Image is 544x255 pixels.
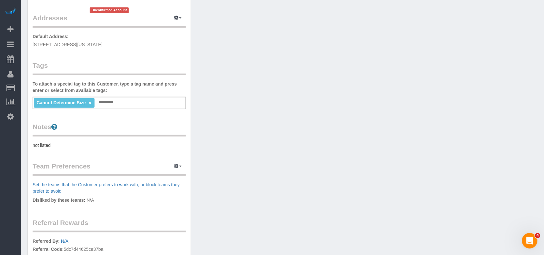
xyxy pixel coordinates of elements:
img: Automaid Logo [4,6,17,15]
a: N/A [61,239,68,244]
a: × [89,100,92,106]
span: [STREET_ADDRESS][US_STATE] [33,42,103,47]
label: To attach a special tag to this Customer, type a tag name and press enter or select from availabl... [33,81,186,94]
legend: Team Preferences [33,161,186,176]
label: Disliked by these teams: [33,197,85,203]
pre: not listed [33,142,186,148]
span: 4 [535,233,540,238]
legend: Referral Rewards [33,218,186,232]
label: Referral Code: [33,246,64,252]
label: Default Address: [33,33,69,40]
span: N/A [86,198,94,203]
legend: Tags [33,61,186,75]
a: Set the teams that the Customer prefers to work with, or block teams they prefer to avoid [33,182,180,194]
span: Unconfirmed Account [90,7,129,13]
label: Referred By: [33,238,60,244]
span: Cannot Determine Size [36,100,86,105]
legend: Notes [33,122,186,137]
iframe: Intercom live chat [522,233,538,249]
